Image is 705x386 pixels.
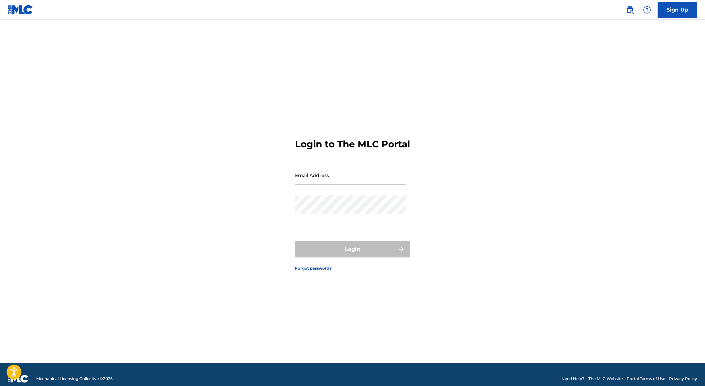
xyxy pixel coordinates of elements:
[8,5,33,15] img: MLC Logo
[627,376,665,382] a: Portal Terms of Use
[658,2,697,18] a: Sign Up
[36,376,113,382] span: Mechanical Licensing Collective © 2025
[640,3,654,16] div: Help
[626,6,634,14] img: search
[643,6,651,14] img: help
[8,375,28,383] img: logo
[623,3,637,16] a: Public Search
[588,376,623,382] a: The MLC Website
[295,265,332,271] a: Forgot password?
[295,138,410,150] h3: Login to The MLC Portal
[669,376,697,382] a: Privacy Policy
[561,376,584,382] a: Need Help?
